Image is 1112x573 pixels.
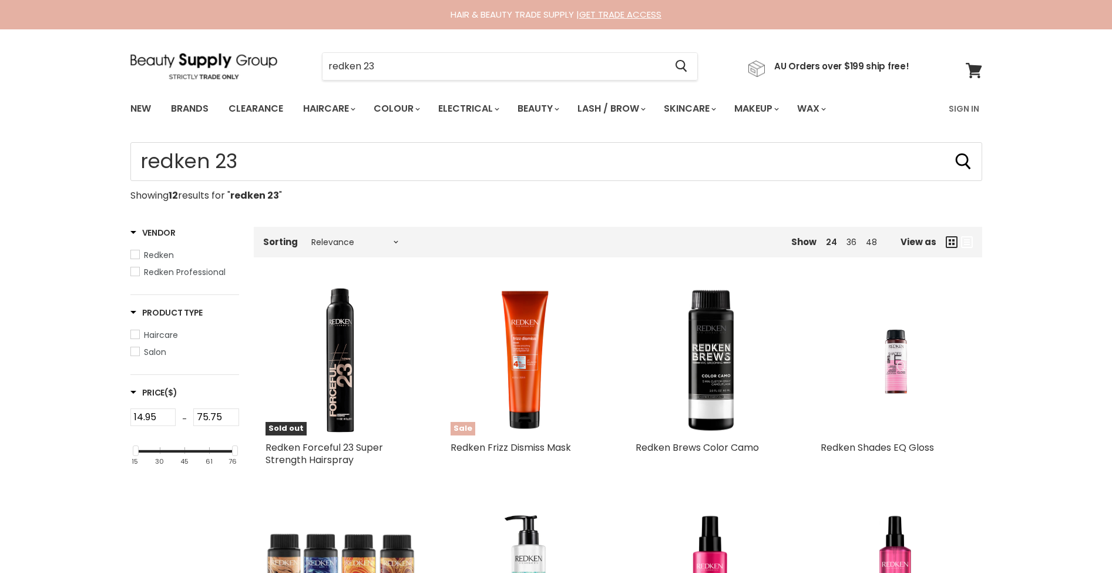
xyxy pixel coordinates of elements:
[193,408,239,426] input: Max Price
[144,266,226,278] span: Redken Professional
[144,346,166,358] span: Salon
[155,458,164,465] div: 30
[130,142,982,181] form: Product
[122,92,889,126] ul: Main menu
[636,286,785,435] a: Redken Brews Color Camo
[655,96,723,121] a: Skincare
[725,96,786,121] a: Makeup
[116,9,997,21] div: HAIR & BEAUTY TRADE SUPPLY |
[176,408,193,430] div: -
[866,236,877,248] a: 48
[636,441,759,454] a: Redken Brews Color Camo
[169,189,178,202] strong: 12
[130,227,176,239] h3: Vendor
[130,190,982,201] p: Showing results for " "
[162,96,217,121] a: Brands
[451,286,600,435] a: Redken Frizz Dismiss MaskSale
[365,96,427,121] a: Colour
[263,237,298,247] label: Sorting
[954,152,973,171] button: Search
[846,236,856,248] a: 36
[666,53,697,80] button: Search
[1053,518,1100,561] iframe: Gorgias live chat messenger
[322,53,666,80] input: Search
[132,458,138,465] div: 15
[451,422,475,435] span: Sale
[901,237,936,247] span: View as
[788,96,833,121] a: Wax
[509,96,566,121] a: Beauty
[144,249,174,261] span: Redken
[130,142,982,181] input: Search
[791,236,817,248] span: Show
[130,329,239,341] a: Haircare
[229,458,237,465] div: 76
[579,8,661,21] a: GET TRADE ACCESS
[569,96,653,121] a: Lash / Brow
[130,408,176,426] input: Min Price
[322,52,698,81] form: Product
[130,387,177,398] h3: Price($)
[130,266,239,279] a: Redken Professional
[130,249,239,262] a: Redken
[266,422,307,435] span: Sold out
[821,441,934,454] a: Redken Shades EQ Gloss
[451,441,571,454] a: Redken Frizz Dismiss Mask
[130,387,177,398] span: Price
[266,286,415,435] a: Redken Forceful 23 Super Strength HairspraySold out
[826,236,837,248] a: 24
[429,96,506,121] a: Electrical
[220,96,292,121] a: Clearance
[230,189,279,202] strong: redken 23
[294,96,362,121] a: Haircare
[130,307,203,319] h3: Product Type
[116,92,997,126] nav: Main
[821,286,970,435] a: Redken Shades EQ Gloss
[180,458,189,465] div: 45
[144,329,178,341] span: Haircare
[164,387,177,398] span: ($)
[942,96,986,121] a: Sign In
[122,96,160,121] a: New
[206,458,213,465] div: 61
[266,441,383,467] a: Redken Forceful 23 Super Strength Hairspray
[130,346,239,358] a: Salon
